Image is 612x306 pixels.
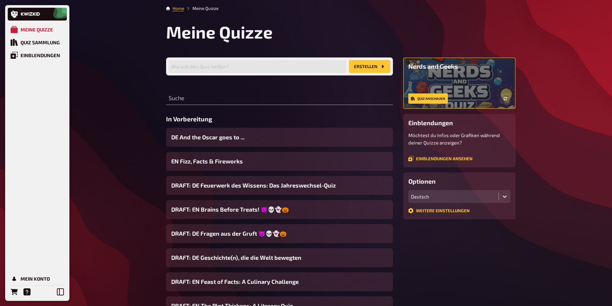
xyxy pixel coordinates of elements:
span: DRAFT: DE Geschichte(n), die die Welt bewegten [171,253,301,262]
div: Mein Konto [21,276,50,282]
h3: In Vorbereitung [166,115,393,123]
input: Suche [166,92,393,105]
a: DRAFT: EN Feast of Facts: A Culinary Challenge [166,272,393,291]
button: Erstellen [349,60,390,73]
li: Meine Quizze [184,5,218,12]
a: DRAFT: DE Feuerwerk des Wissens: Das Jahreswechsel-Quiz [166,176,393,195]
h3: Nerds and Geeks [408,63,510,70]
a: EN Fizz, Facts & Fireworks [166,152,393,171]
span: DE And the Oscar goes to ... [171,133,244,142]
div: Meine Quizze [21,27,53,32]
a: Mein Konto [8,272,67,285]
div: Quiz Sammlung [21,39,60,45]
a: Einblendungen [8,49,67,62]
a: Hilfe [21,285,33,298]
span: DRAFT: EN Brains Before Treats! 😈💀👻🎃 [171,205,289,214]
h1: Meine Quizze [166,22,516,42]
a: Bestellungen [8,285,21,298]
a: Home [173,6,184,11]
h3: Einblendungen [408,119,510,127]
a: DE And the Oscar goes to ... [166,128,393,147]
span: EN Fizz, Facts & Fireworks [171,157,243,166]
input: Wie soll dein Quiz heißen? [169,60,346,73]
li: Home [173,5,184,12]
span: DRAFT: DE Fragen aus der Gruft 😈💀👻🎃 [171,229,287,238]
span: DRAFT: EN Feast of Facts: A Culinary Challenge [171,277,299,286]
span: DRAFT: DE Feuerwerk des Wissens: Das Jahreswechsel-Quiz [171,181,336,190]
h3: Optionen [408,178,510,185]
a: DRAFT: EN Brains Before Treats! 😈💀👻🎃 [166,200,393,219]
a: Einblendungen ansehen [408,156,473,161]
a: DRAFT: DE Fragen aus der Gruft 😈💀👻🎃 [166,224,393,243]
p: Möchtest du Infos oder Grafiken während deiner Quizze anzeigen? [408,132,510,146]
div: Deutsch [411,194,496,199]
a: Quiz anschauen [408,93,448,104]
div: Einblendungen [21,52,60,58]
a: DRAFT: DE Geschichte(n), die die Welt bewegten [166,248,393,267]
a: Meine Quizze [8,23,67,36]
a: Weitere Einstellungen [408,208,470,213]
a: Quiz Sammlung [8,36,67,49]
